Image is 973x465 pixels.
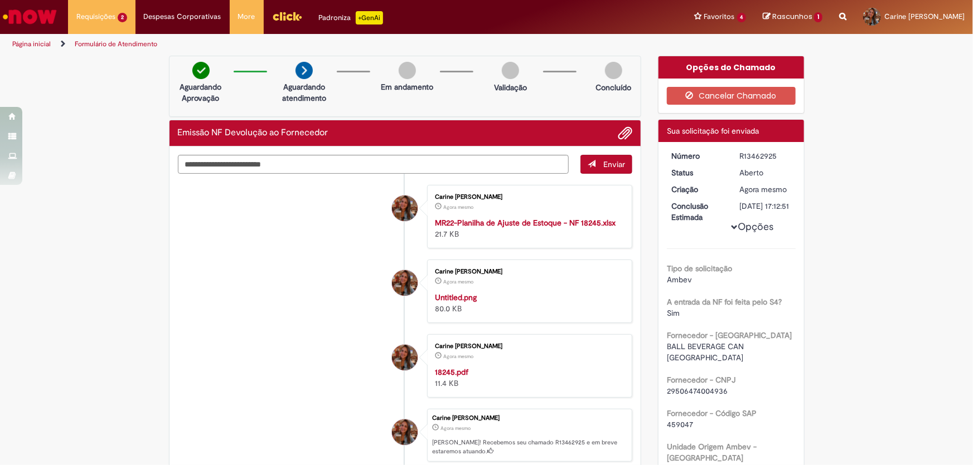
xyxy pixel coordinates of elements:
[580,155,632,174] button: Enviar
[667,308,680,318] span: Sim
[435,218,616,228] a: MR22-Planilha de Ajuste de Estoque - NF 18245.xlsx
[178,128,328,138] h2: Emissão NF Devolução ao Fornecedor Histórico de tíquete
[192,62,210,79] img: check-circle-green.png
[663,184,732,195] dt: Criação
[443,204,473,211] time: 29/08/2025 15:12:27
[740,167,792,178] div: Aberto
[667,408,757,418] b: Fornecedor - Código SAP
[435,268,621,275] div: Carine [PERSON_NAME]
[399,62,416,79] img: img-circle-grey.png
[740,184,787,194] span: Agora mesmo
[740,184,792,195] div: 29/08/2025 15:12:48
[392,345,418,370] div: Carine Perroni Costa
[435,343,621,350] div: Carine [PERSON_NAME]
[667,419,693,429] span: 459047
[319,11,383,25] div: Padroniza
[144,11,221,22] span: Despesas Corporativas
[8,34,640,55] ul: Trilhas de página
[667,341,746,363] span: BALL BEVERAGE CAN [GEOGRAPHIC_DATA]
[704,11,735,22] span: Favoritos
[435,366,621,389] div: 11.4 KB
[667,442,757,463] b: Unidade Origem Ambev - [GEOGRAPHIC_DATA]
[392,419,418,445] div: Carine Perroni Costa
[1,6,59,28] img: ServiceNow
[435,292,621,314] div: 80.0 KB
[443,204,473,211] span: Agora mesmo
[440,425,471,432] span: Agora mesmo
[392,270,418,296] div: Carine Perroni Costa
[659,56,804,79] div: Opções do Chamado
[502,62,519,79] img: img-circle-grey.png
[443,353,473,360] time: 29/08/2025 15:12:19
[178,409,633,462] li: Carine Perroni Costa
[432,415,626,422] div: Carine [PERSON_NAME]
[381,81,433,92] p: Em andamento
[663,150,732,161] dt: Número
[76,11,115,22] span: Requisições
[737,13,747,22] span: 4
[443,353,473,360] span: Agora mesmo
[12,40,51,48] a: Página inicial
[356,11,383,25] p: +GenAi
[663,200,732,223] dt: Conclusão Estimada
[605,62,622,79] img: img-circle-grey.png
[596,82,631,93] p: Concluído
[667,386,728,396] span: 29506474004936
[667,275,692,285] span: Ambev
[432,438,626,456] p: [PERSON_NAME]! Recebemos seu chamado R13462925 e em breve estaremos atuando.
[392,195,418,221] div: Carine Perroni Costa
[435,194,621,200] div: Carine [PERSON_NAME]
[618,126,632,140] button: Adicionar anexos
[435,292,477,302] a: Untitled.png
[740,184,787,194] time: 29/08/2025 15:12:48
[440,425,471,432] time: 29/08/2025 15:12:48
[740,150,792,161] div: R13462925
[296,62,313,79] img: arrow-next.png
[443,278,473,285] span: Agora mesmo
[443,278,473,285] time: 29/08/2025 15:12:23
[884,12,965,21] span: Carine [PERSON_NAME]
[763,12,822,22] a: Rascunhos
[667,375,735,385] b: Fornecedor - CNPJ
[667,263,732,273] b: Tipo de solicitação
[277,81,331,104] p: Aguardando atendimento
[772,11,812,22] span: Rascunhos
[435,217,621,239] div: 21.7 KB
[494,82,527,93] p: Validação
[663,167,732,178] dt: Status
[118,13,127,22] span: 2
[667,330,792,340] b: Fornecedor - [GEOGRAPHIC_DATA]
[667,87,796,105] button: Cancelar Chamado
[740,200,792,212] div: [DATE] 17:12:51
[178,155,569,174] textarea: Digite sua mensagem aqui...
[75,40,157,48] a: Formulário de Atendimento
[238,11,255,22] span: More
[272,8,302,25] img: click_logo_yellow_360x200.png
[435,367,468,377] a: 18245.pdf
[667,297,782,307] b: A entrada da NF foi feita pelo S4?
[603,159,625,169] span: Enviar
[814,12,822,22] span: 1
[174,81,228,104] p: Aguardando Aprovação
[667,126,759,136] span: Sua solicitação foi enviada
